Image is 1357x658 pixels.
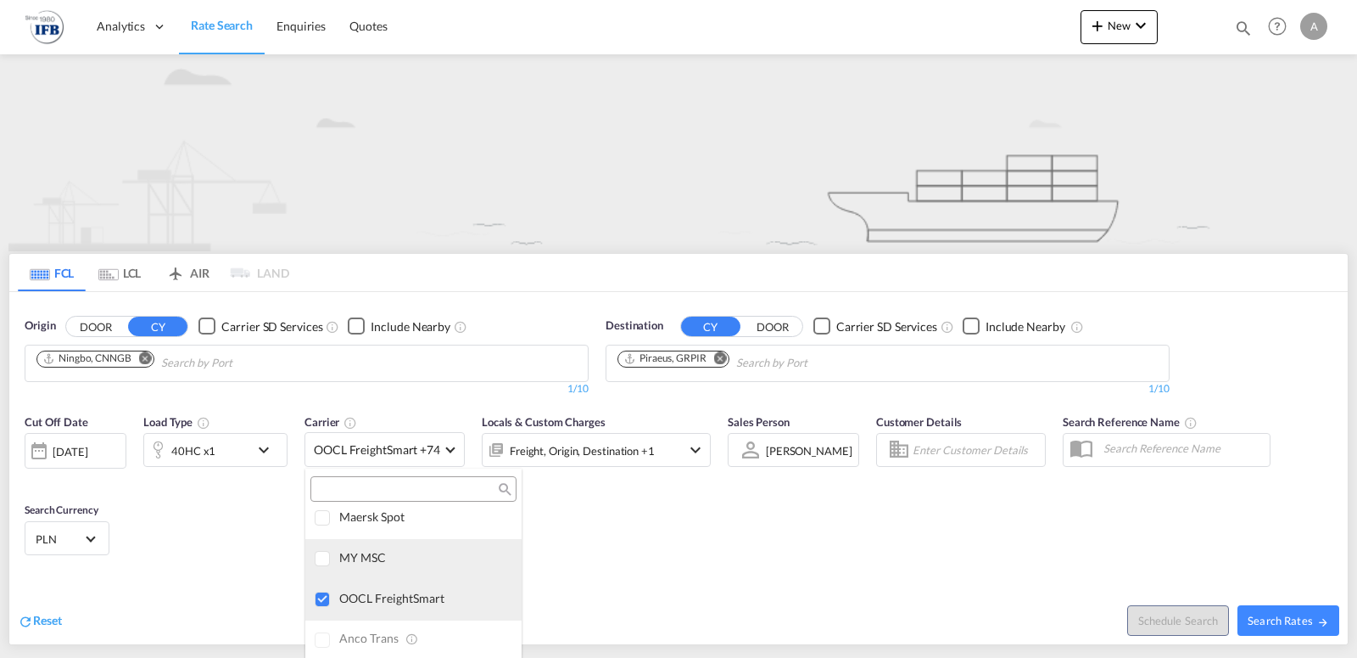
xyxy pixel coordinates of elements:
md-icon: s18 icon-information-outline [405,632,421,647]
div: MY MSC [339,550,508,565]
md-icon: icon-magnify [497,483,510,496]
div: Anco Trans [339,631,508,647]
div: OOCL FreightSmart [339,591,508,605]
div: Maersk Spot [339,509,508,524]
